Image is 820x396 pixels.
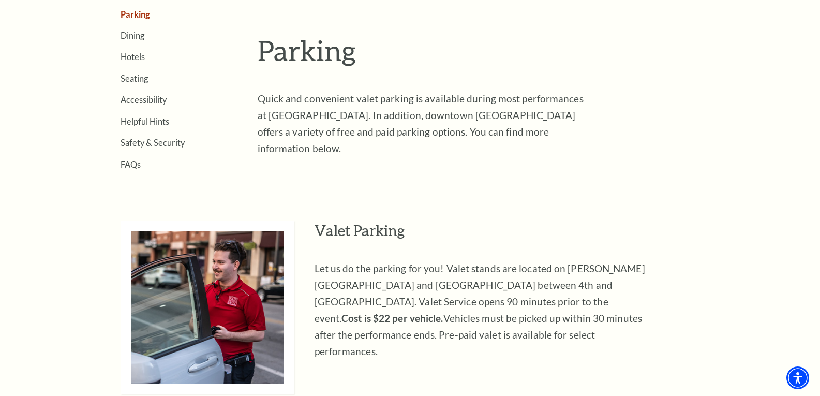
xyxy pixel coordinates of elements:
[121,138,185,148] a: Safety & Security
[315,260,651,360] p: Let us do the parking for you! Valet stands are located on [PERSON_NAME][GEOGRAPHIC_DATA] and [GE...
[121,52,145,62] a: Hotels
[121,9,150,19] a: Parking
[121,159,141,169] a: FAQs
[786,366,809,389] div: Accessibility Menu
[121,31,144,40] a: Dining
[121,221,294,394] img: Valet Parking
[121,74,148,83] a: Seating
[258,34,731,76] h1: Parking
[258,91,594,157] p: Quick and convenient valet parking is available during most performances at [GEOGRAPHIC_DATA]. In...
[121,116,169,126] a: Helpful Hints
[315,221,731,250] h3: Valet Parking
[341,312,443,324] strong: Cost is $22 per vehicle.
[121,95,167,105] a: Accessibility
